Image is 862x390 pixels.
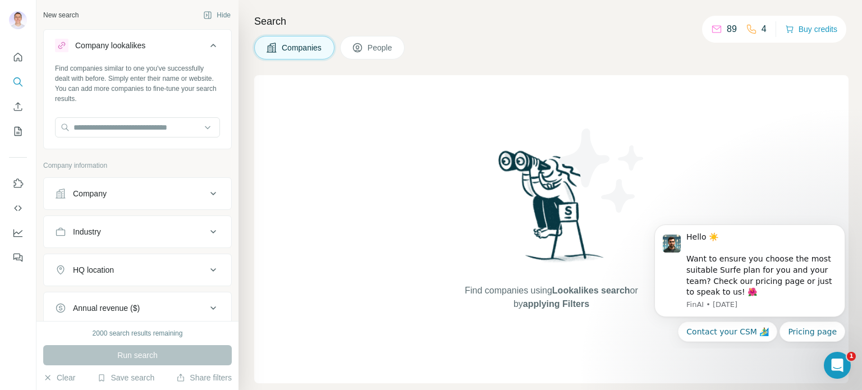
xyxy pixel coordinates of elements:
[9,72,27,92] button: Search
[43,372,75,383] button: Clear
[73,302,140,314] div: Annual revenue ($)
[368,42,393,53] span: People
[73,188,107,199] div: Company
[9,247,27,268] button: Feedback
[73,264,114,276] div: HQ location
[9,173,27,194] button: Use Surfe on LinkedIn
[9,198,27,218] button: Use Surfe API
[9,11,27,29] img: Avatar
[97,372,154,383] button: Save search
[176,372,232,383] button: Share filters
[638,215,862,348] iframe: Intercom notifications message
[785,21,837,37] button: Buy credits
[93,328,183,338] div: 2000 search results remaining
[9,47,27,67] button: Quick start
[9,223,27,243] button: Dashboard
[282,42,323,53] span: Companies
[43,160,232,171] p: Company information
[44,180,231,207] button: Company
[9,97,27,117] button: Enrich CSV
[44,32,231,63] button: Company lookalikes
[552,286,630,295] span: Lookalikes search
[55,63,220,104] div: Find companies similar to one you've successfully dealt with before. Simply enter their name or w...
[44,218,231,245] button: Industry
[44,256,231,283] button: HQ location
[195,7,239,24] button: Hide
[73,226,101,237] div: Industry
[461,284,641,311] span: Find companies using or by
[9,121,27,141] button: My lists
[493,148,610,273] img: Surfe Illustration - Woman searching with binoculars
[847,352,856,361] span: 1
[727,22,737,36] p: 89
[254,13,849,29] h4: Search
[824,352,851,379] iframe: Intercom live chat
[523,299,589,309] span: applying Filters
[44,295,231,322] button: Annual revenue ($)
[762,22,767,36] p: 4
[43,10,79,20] div: New search
[75,40,145,51] div: Company lookalikes
[552,120,653,221] img: Surfe Illustration - Stars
